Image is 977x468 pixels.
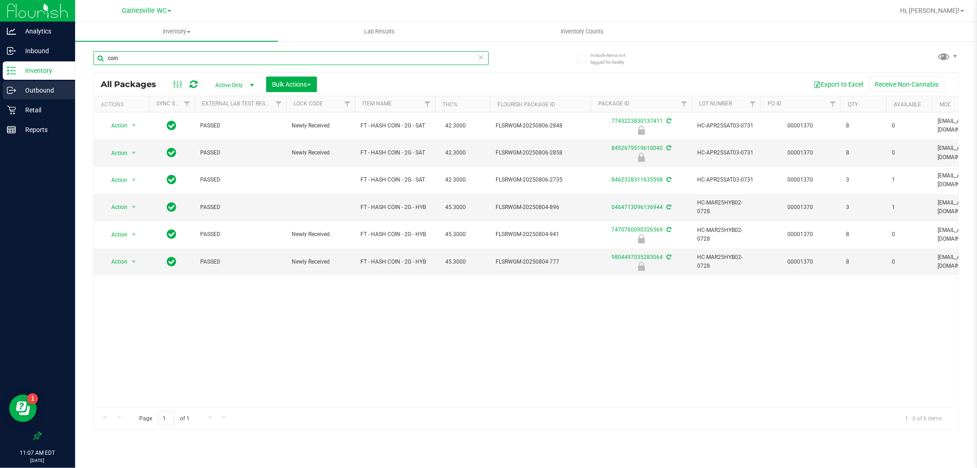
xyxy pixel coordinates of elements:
[362,100,392,107] a: Item Name
[892,258,927,266] span: 0
[16,45,71,56] p: Inbound
[7,86,16,95] inline-svg: Outbound
[497,101,555,108] a: Flourish Package ID
[131,411,197,425] span: Page of 1
[360,258,430,266] span: FT - HASH COIN - 2G - HYB
[266,77,317,92] button: Bulk Actions
[75,22,278,41] a: Inventory
[292,149,349,157] span: Newly Received
[352,28,407,36] span: Lab Results
[699,100,732,107] a: Lot Number
[697,198,755,216] span: HC-MAR25HYB02-0728
[128,228,140,241] span: select
[481,22,684,41] a: Inventory Counts
[611,254,663,260] a: 9804497035283064
[128,201,140,214] span: select
[167,173,177,186] span: In Sync
[292,258,349,266] span: Newly Received
[892,149,927,157] span: 0
[697,176,755,184] span: HC-APR25SAT03-0731
[590,52,636,66] span: Include items not tagged for facility
[846,176,881,184] span: 3
[360,230,430,239] span: FT - HASH COIN - 2G - HYB
[598,100,629,107] a: Package ID
[7,125,16,134] inline-svg: Reports
[200,176,281,184] span: PASSED
[697,226,755,243] span: HC-MAR25HYB02-0728
[611,118,663,124] a: 7745223830137411
[441,255,470,269] span: 45.3000
[7,46,16,55] inline-svg: Inbound
[271,96,286,112] a: Filter
[788,176,813,183] a: 00001370
[611,176,663,183] a: 8462328311635598
[158,411,175,425] input: 1
[825,96,841,112] a: Filter
[677,96,692,112] a: Filter
[7,105,16,115] inline-svg: Retail
[180,96,195,112] a: Filter
[101,101,145,108] div: Actions
[665,176,671,183] span: Sync from Compliance System
[846,258,881,266] span: 8
[101,79,165,89] span: All Packages
[441,228,470,241] span: 45.3000
[103,119,128,132] span: Action
[788,231,813,237] a: 00001370
[441,173,470,187] span: 42.3000
[745,96,760,112] a: Filter
[360,121,430,130] span: FT - HASH COIN - 2G - SAT
[496,258,585,266] span: FLSRWGM-20250804-777
[441,119,470,132] span: 42.3000
[892,176,927,184] span: 1
[103,201,128,214] span: Action
[892,203,927,212] span: 1
[846,203,881,212] span: 3
[420,96,435,112] a: Filter
[788,149,813,156] a: 00001370
[496,230,585,239] span: FLSRWGM-20250804-941
[4,449,71,457] p: 11:07 AM EDT
[103,255,128,268] span: Action
[16,65,71,76] p: Inventory
[869,77,944,92] button: Receive Non-Cannabis
[788,259,813,265] a: 00001370
[200,258,281,266] span: PASSED
[665,118,671,124] span: Sync from Compliance System
[128,119,140,132] span: select
[846,230,881,239] span: 8
[16,105,71,116] p: Retail
[611,204,663,210] a: 0464713096136944
[272,81,311,88] span: Bulk Actions
[360,203,430,212] span: FT - HASH COIN - 2G - HYB
[167,228,177,241] span: In Sync
[167,201,177,214] span: In Sync
[340,96,355,112] a: Filter
[697,253,755,270] span: HC-MAR25HYB02-0728
[16,85,71,96] p: Outbound
[589,262,693,271] div: Newly Received
[442,101,458,108] a: THC%
[16,26,71,37] p: Analytics
[441,201,470,214] span: 45.3000
[768,100,781,107] a: PO ID
[611,226,663,233] a: 7470760090326569
[4,457,71,464] p: [DATE]
[589,126,693,135] div: Newly Received
[27,393,38,404] iframe: Resource center unread badge
[496,121,585,130] span: FLSRWGM-20250806-2848
[549,28,617,36] span: Inventory Counts
[788,204,813,210] a: 00001370
[200,149,281,157] span: PASSED
[697,121,755,130] span: HC-APR25SAT03-0731
[202,100,274,107] a: External Lab Test Result
[93,51,489,65] input: Search Package ID, Item Name, SKU, Lot or Part Number...
[33,431,42,440] label: Pin the sidebar to full width on large screens
[697,149,755,157] span: HC-APR25SAT03-0731
[939,101,972,108] a: Modified By
[478,51,484,63] span: Clear
[589,153,693,162] div: Newly Received
[788,122,813,129] a: 00001370
[7,66,16,75] inline-svg: Inventory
